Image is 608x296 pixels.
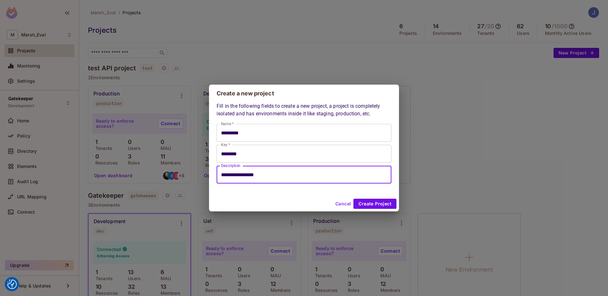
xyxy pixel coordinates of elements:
button: Cancel [333,199,353,209]
div: Fill in the following fields to create a new project, a project is completely isolated and has en... [217,102,391,183]
label: Description [221,163,240,168]
img: Revisit consent button [7,280,17,289]
label: Name * [221,121,234,126]
button: Consent Preferences [7,280,17,289]
button: Create Project [353,199,396,209]
label: Key * [221,142,230,147]
h2: Create a new project [209,85,399,102]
